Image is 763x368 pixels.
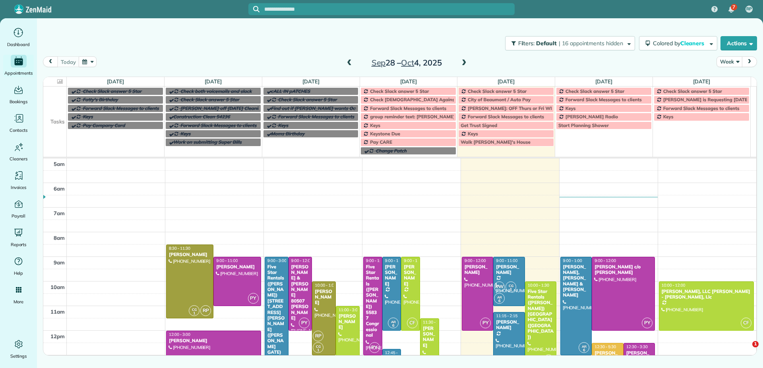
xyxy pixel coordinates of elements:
span: 7 [732,4,735,10]
span: Forward Slack Messages to clients [663,105,740,111]
a: [DATE] [302,78,320,85]
span: Check Slack answer 5 Star [278,96,337,102]
span: Invoices [11,183,27,191]
div: Five Star Rentals ([PERSON_NAME]) [STREET_ADDRESS][PERSON_NAME] ([PERSON_NAME] GATE) [267,264,286,355]
span: PY [299,318,310,328]
span: PY [248,293,259,304]
span: Check Slack answer 5 Star [663,88,722,94]
span: Bookings [10,98,28,106]
span: [PERSON_NAME] off [DATE] Cleaning Restaurant [180,105,290,111]
a: Cleaners [3,141,34,163]
div: [PERSON_NAME] [385,264,399,287]
span: Colored by [653,40,707,47]
a: [DATE] [595,78,612,85]
svg: Focus search [253,6,259,12]
span: 11:30 - 2:30 [423,320,444,325]
h2: 28 – 4, 2025 [357,58,456,67]
span: Check [DEMOGRAPHIC_DATA] Against Spreadsheet [370,96,485,102]
a: Dashboard [3,26,34,48]
span: Keys [180,131,191,137]
a: Appointments [3,55,34,77]
span: Check Slack answer 5 Star [370,88,429,94]
div: [PERSON_NAME] [403,264,418,287]
span: Check Slack answer 5 Star [565,88,624,94]
span: group reminder text: [PERSON_NAME] [370,114,455,119]
span: AR [497,295,502,299]
button: Colored byCleaners [639,36,717,50]
span: 12:30 - 3:30 [626,344,648,349]
span: Get Trust Signed [461,122,497,128]
span: CG [192,307,197,312]
span: 9:00 - 11:00 [496,258,517,263]
a: Reports [3,226,34,249]
a: [DATE] [498,78,515,85]
span: Start Planning Shower [558,122,609,128]
span: Keys [663,114,674,119]
a: [DATE] [693,78,710,85]
span: 10:00 - 12:00 [662,283,686,288]
span: CF [741,318,751,328]
button: Actions [720,36,757,50]
span: 9:00 - 12:00 [404,258,425,263]
div: [PERSON_NAME] [168,338,259,343]
span: 8:30 - 11:30 [169,246,190,251]
span: 11am [50,308,65,315]
span: Keys [370,122,380,128]
span: Forward Slack Messages to clients [180,122,257,128]
span: Filters: [518,40,535,47]
a: Contacts [3,112,34,134]
span: Check both voicemails and slack [180,88,252,94]
div: Five Star Rentals ([PERSON_NAME]) [GEOGRAPHIC_DATA] ([GEOGRAPHIC_DATA]) [527,289,554,340]
span: 9:00 - 12:00 [595,258,616,263]
span: Forward Slack Messages to clients [370,105,446,111]
span: 12:00 - 3:00 [169,332,190,337]
small: 6 [579,347,589,354]
span: [PERSON_NAME] Radio [565,114,618,119]
button: next [742,56,757,67]
small: 1 [189,310,199,317]
div: [PERSON_NAME] [496,264,523,276]
span: Reports [11,241,27,249]
span: 11:00 - 3:00 [339,307,360,312]
div: 7 unread notifications [723,1,740,18]
span: Forward Slack Messages to clients [468,114,544,119]
div: [PERSON_NAME] [168,252,211,257]
span: Oct [401,58,414,67]
span: Cleaners [10,155,27,163]
span: Change Patch [376,148,407,154]
span: RP [746,6,752,12]
span: Check Slack answer 5 Star [83,88,141,94]
span: More [14,298,23,306]
div: [PERSON_NAME] [314,289,333,306]
a: Invoices [3,169,34,191]
span: Forward Slack Messages to clients [278,114,354,119]
span: Forward Slack Messages to clients [83,105,159,111]
span: [PERSON_NAME]: OFF Thurs or Fri WEEKLY [468,105,564,111]
a: [DATE] [107,78,124,85]
span: 12:45 - 4:15 [385,350,407,355]
small: 6 [388,322,398,329]
span: 9:00 - 12:00 [465,258,486,263]
span: AR [391,320,396,324]
span: CG [316,344,321,349]
span: Contacts [10,126,27,134]
div: [PERSON_NAME] [422,326,437,349]
a: [DATE] [205,78,222,85]
span: Construction Clean 54236 [173,114,230,119]
span: 8am [54,235,65,241]
span: PY [480,318,491,328]
div: [PERSON_NAME] & [PERSON_NAME] 80507 [PERSON_NAME] [291,264,310,321]
a: Settings [3,338,34,360]
button: today [57,56,79,67]
span: 1 [752,341,759,347]
span: Sep [372,58,386,67]
span: 9am [54,259,65,266]
span: 12:30 - 5:30 [595,344,616,349]
div: [PERSON_NAME] [594,350,621,362]
small: 6 [494,297,504,305]
a: Filters: Default | 16 appointments hidden [501,36,635,50]
span: 10am [50,284,65,290]
span: Keys [468,131,478,137]
span: 12pm [50,333,65,339]
div: Five Star Rentals ([PERSON_NAME]) 55837 Congressional [366,264,380,338]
